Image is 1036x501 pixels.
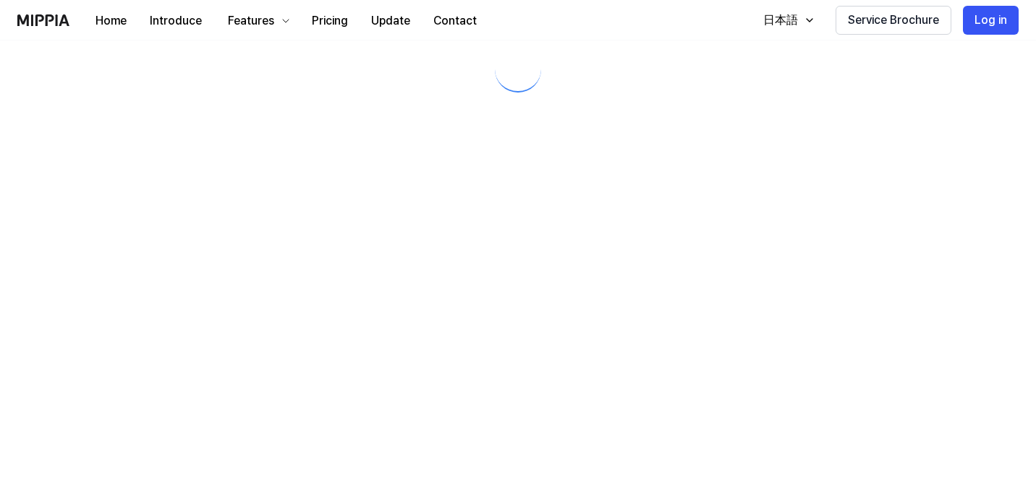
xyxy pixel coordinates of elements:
[360,7,422,35] button: Update
[213,7,300,35] button: Features
[422,7,488,35] button: Contact
[836,6,951,35] button: Service Brochure
[760,12,801,29] div: 日本語
[17,14,69,26] img: logo
[84,7,138,35] button: Home
[360,1,422,40] a: Update
[963,6,1019,35] button: Log in
[300,7,360,35] button: Pricing
[138,7,213,35] button: Introduce
[225,12,277,30] div: Features
[749,6,824,35] button: 日本語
